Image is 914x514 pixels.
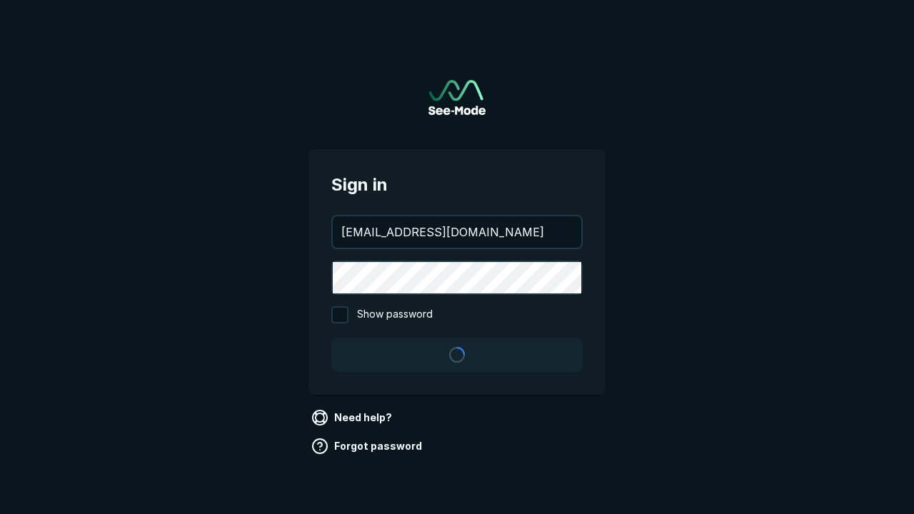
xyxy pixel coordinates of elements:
input: your@email.com [333,216,581,248]
a: Forgot password [308,435,428,458]
span: Show password [357,306,433,323]
a: Need help? [308,406,398,429]
span: Sign in [331,172,583,198]
img: See-Mode Logo [428,80,486,115]
a: Go to sign in [428,80,486,115]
